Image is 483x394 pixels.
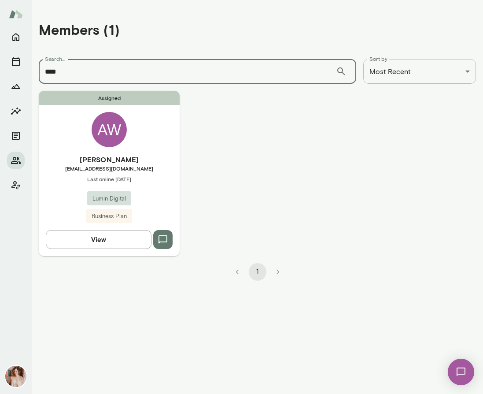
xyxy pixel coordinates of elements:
h4: Members (1) [39,21,120,38]
span: Lumin Digital [87,194,131,203]
div: pagination [39,256,476,281]
button: Growth Plan [7,78,25,95]
button: Insights [7,102,25,120]
button: page 1 [249,263,266,281]
span: [EMAIL_ADDRESS][DOMAIN_NAME] [39,165,180,172]
span: Last online [DATE] [39,175,180,182]
img: Mento [9,6,23,22]
h6: [PERSON_NAME] [39,154,180,165]
button: Documents [7,127,25,145]
nav: pagination navigation [227,263,288,281]
img: Nancy Alsip [5,366,26,387]
button: Client app [7,176,25,194]
div: AW [92,112,127,147]
label: Sort by [369,55,387,63]
label: Search... [45,55,65,63]
div: Most Recent [363,59,476,84]
button: View [46,230,151,249]
button: Home [7,28,25,46]
span: Assigned [39,91,180,105]
button: Sessions [7,53,25,71]
span: Business Plan [86,212,132,221]
button: Members [7,152,25,169]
